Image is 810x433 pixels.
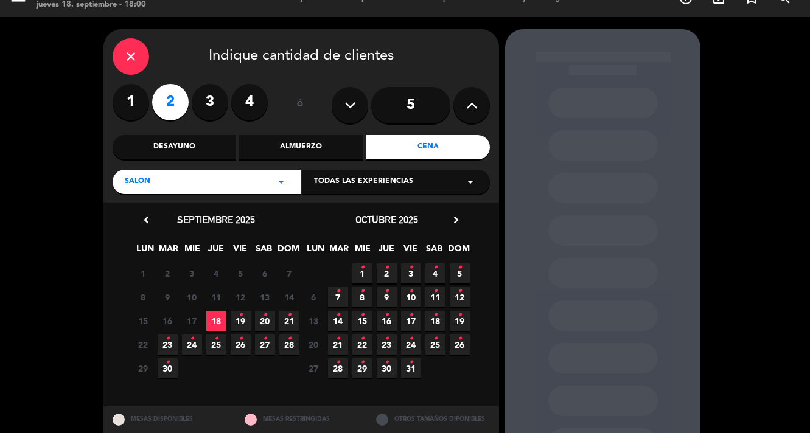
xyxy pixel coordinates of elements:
[279,334,299,355] span: 28
[367,406,499,432] div: OTROS TAMAÑOS DIPONIBLES
[458,282,462,301] i: •
[458,329,462,348] i: •
[424,241,444,262] span: SAB
[279,287,299,307] span: 14
[190,329,194,348] i: •
[254,241,274,262] span: SAB
[328,334,348,355] span: 21
[230,241,250,262] span: VIE
[274,175,288,189] i: arrow_drop_down
[353,241,373,262] span: MIE
[360,258,365,277] i: •
[409,353,413,372] i: •
[113,135,236,159] div: Desayuno
[158,358,178,378] span: 30
[158,311,178,331] span: 16
[183,241,203,262] span: MIE
[305,241,326,262] span: LUN
[377,263,397,283] span: 2
[133,334,153,355] span: 22
[448,241,468,262] span: DOM
[425,334,445,355] span: 25
[158,263,178,283] span: 2
[352,358,372,378] span: 29
[433,282,438,301] i: •
[377,358,397,378] span: 30
[135,241,155,262] span: LUN
[385,305,389,325] i: •
[328,358,348,378] span: 28
[206,241,226,262] span: JUE
[231,311,251,331] span: 19
[304,287,324,307] span: 6
[401,311,421,331] span: 17
[360,282,365,301] i: •
[450,311,470,331] span: 19
[177,213,255,226] span: septiembre 2025
[279,311,299,331] span: 21
[182,311,202,331] span: 17
[231,263,251,283] span: 5
[206,311,226,331] span: 18
[425,263,445,283] span: 4
[166,353,170,372] i: •
[182,334,202,355] span: 24
[450,213,463,226] i: chevron_right
[182,287,202,307] span: 10
[314,176,413,188] span: Todas las experiencias
[401,263,421,283] span: 3
[336,282,340,301] i: •
[133,311,153,331] span: 15
[287,329,292,348] i: •
[133,358,153,378] span: 29
[263,329,267,348] i: •
[113,84,149,120] label: 1
[255,334,275,355] span: 27
[206,334,226,355] span: 25
[231,287,251,307] span: 12
[336,329,340,348] i: •
[366,135,490,159] div: Cena
[450,287,470,307] span: 12
[409,329,413,348] i: •
[409,305,413,325] i: •
[255,263,275,283] span: 6
[239,135,363,159] div: Almuerzo
[255,311,275,331] span: 20
[278,241,298,262] span: DOM
[458,258,462,277] i: •
[159,241,179,262] span: MAR
[336,353,340,372] i: •
[328,311,348,331] span: 14
[192,84,228,120] label: 3
[206,263,226,283] span: 4
[450,263,470,283] span: 5
[140,213,153,226] i: chevron_left
[231,334,251,355] span: 26
[401,287,421,307] span: 10
[352,311,372,331] span: 15
[263,305,267,325] i: •
[377,287,397,307] span: 9
[152,84,189,120] label: 2
[231,84,268,120] label: 4
[124,49,138,64] i: close
[304,311,324,331] span: 13
[433,329,438,348] i: •
[158,334,178,355] span: 23
[377,311,397,331] span: 16
[287,305,292,325] i: •
[255,287,275,307] span: 13
[352,334,372,355] span: 22
[401,358,421,378] span: 31
[360,329,365,348] i: •
[329,241,349,262] span: MAR
[206,287,226,307] span: 11
[103,406,236,432] div: MESAS DISPONIBLES
[280,84,319,126] div: ó
[409,282,413,301] i: •
[385,329,389,348] i: •
[352,263,372,283] span: 1
[304,358,324,378] span: 27
[458,305,462,325] i: •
